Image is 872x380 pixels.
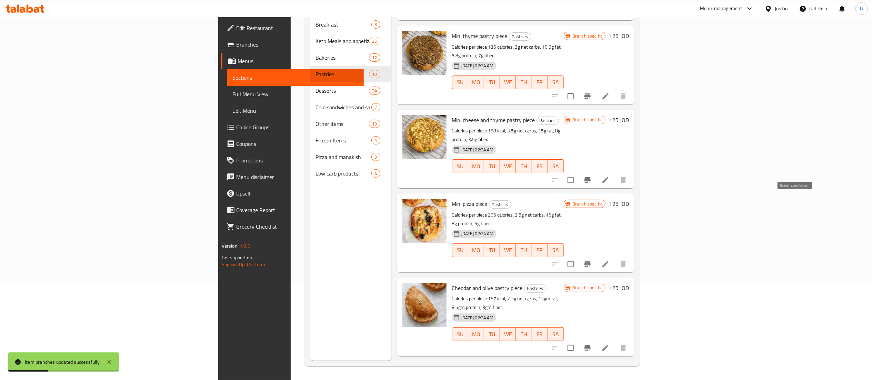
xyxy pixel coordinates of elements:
span: FR [535,329,545,339]
span: Pastries [489,201,511,209]
img: Mini cheese and thyme pastry piece [402,115,447,159]
div: Pastries [524,284,547,293]
span: TU [487,161,497,171]
span: Cheddar and olive pastry piece [452,283,523,293]
span: Branch specific [570,33,605,39]
span: WE [503,329,513,339]
span: WE [503,77,513,87]
button: delete [615,88,632,104]
h6: 1.25 JOD [608,283,629,293]
span: Cold sandwiches and salads [315,103,371,111]
span: TU [487,77,497,87]
div: items [371,20,380,29]
span: Pastries [315,70,369,78]
button: SA [548,76,564,89]
span: Pastries [537,117,559,124]
p: Calories per piece 136 calories, 2g net carbs, 10.5g fat, 5.8g protein, 7g fiber. [452,43,564,60]
a: Menus [221,53,364,69]
img: Mini thyme pastry piece [402,31,447,75]
button: Branch-specific-item [579,88,596,104]
div: Desserts34 [310,82,391,99]
nav: Menu sections [310,13,391,184]
a: Edit menu item [601,176,610,184]
span: Bakeries [315,53,369,62]
p: Calories per piece 167 kcal, 2.3g net carbs, 13gm fat, 8.5gm protein, 3gm fiber. [452,294,564,312]
span: Promotions [236,156,358,164]
span: Select to update [563,341,578,355]
div: items [369,120,380,128]
span: 1.0.0 [240,241,250,250]
div: Pastries10 [310,66,391,82]
button: MO [468,243,484,257]
div: Jordan [775,5,788,12]
span: Other items [315,120,369,128]
a: Edit Menu [227,102,364,119]
span: 4 [372,170,380,177]
button: MO [468,327,484,341]
span: 25 [369,38,380,44]
span: Coverage Report [236,206,358,214]
button: Branch-specific-item [579,340,596,356]
div: Pizza and manakish [315,153,371,161]
span: MO [471,161,481,171]
a: Branches [221,36,364,53]
span: Mini thyme pastry piece [452,31,508,41]
span: SA [551,77,561,87]
span: Branch specific [570,284,605,291]
button: SU [452,327,468,341]
p: Calories per piece 206 calories, 3.5g net carbs, 16g fat, 8g protein, 5g fiber. [452,211,564,228]
button: delete [615,340,632,356]
a: Edit Restaurant [221,20,364,36]
span: TH [519,161,529,171]
span: TU [487,329,497,339]
a: Menu disclaimer [221,169,364,185]
span: SA [551,161,561,171]
div: items [369,87,380,95]
span: SU [455,161,465,171]
span: 19 [369,121,380,127]
a: Edit menu item [601,260,610,268]
span: Version: [222,241,239,250]
span: Low carb products [315,169,371,178]
span: FR [535,77,545,87]
span: [DATE] 02:24 AM [458,230,497,237]
button: FR [532,327,548,341]
span: Breakfast [315,20,371,29]
a: Grocery Checklist [221,218,364,235]
button: TH [516,159,532,173]
span: Mini cheese and thyme pastry piece [452,115,535,125]
button: TH [516,327,532,341]
button: SU [452,243,468,257]
span: Branch specific [570,117,605,123]
span: Select to update [563,173,578,187]
button: SA [548,327,564,341]
button: TU [484,243,500,257]
button: WE [500,76,516,89]
div: items [371,153,380,161]
button: SU [452,76,468,89]
span: MO [471,245,481,255]
a: Edit menu item [601,92,610,100]
span: SU [455,329,465,339]
div: items [371,103,380,111]
span: WE [503,161,513,171]
img: Mini pizza piece [402,199,447,243]
span: Get support on: [222,253,253,262]
div: Frozen Items4 [310,132,391,149]
span: FR [535,245,545,255]
button: WE [500,159,516,173]
span: FR [535,161,545,171]
span: Coupons [236,140,358,148]
span: 9 [372,154,380,160]
span: 3 [372,21,380,28]
button: MO [468,76,484,89]
button: TH [516,243,532,257]
a: Sections [227,69,364,86]
span: Select to update [563,257,578,271]
div: items [369,70,380,78]
span: Edit Menu [232,107,358,115]
span: Desserts [315,87,369,95]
